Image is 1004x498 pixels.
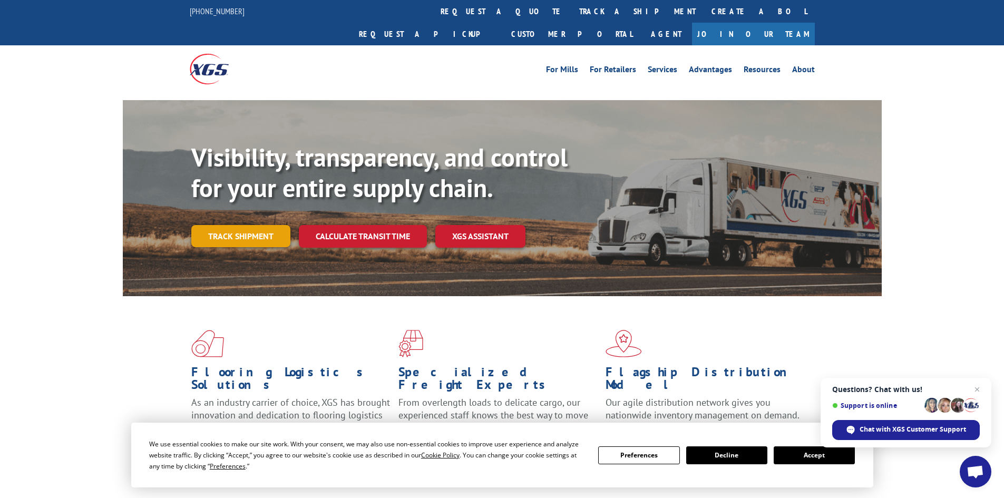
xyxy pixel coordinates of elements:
img: xgs-icon-total-supply-chain-intelligence-red [191,330,224,357]
span: Cookie Policy [421,451,460,460]
a: Services [648,65,677,77]
button: Preferences [598,446,679,464]
span: Our agile distribution network gives you nationwide inventory management on demand. [606,396,800,421]
a: Track shipment [191,225,290,247]
span: Chat with XGS Customer Support [860,425,966,434]
a: Agent [640,23,692,45]
a: For Mills [546,65,578,77]
div: We use essential cookies to make our site work. With your consent, we may also use non-essential ... [149,438,586,472]
button: Decline [686,446,767,464]
a: Join Our Team [692,23,815,45]
div: Open chat [960,456,991,487]
a: Advantages [689,65,732,77]
h1: Specialized Freight Experts [398,366,598,396]
a: Request a pickup [351,23,503,45]
b: Visibility, transparency, and control for your entire supply chain. [191,141,568,204]
span: Support is online [832,402,921,409]
h1: Flagship Distribution Model [606,366,805,396]
h1: Flooring Logistics Solutions [191,366,391,396]
a: [PHONE_NUMBER] [190,6,245,16]
span: Close chat [971,383,983,396]
a: About [792,65,815,77]
p: From overlength loads to delicate cargo, our experienced staff knows the best way to move your fr... [398,396,598,443]
a: Customer Portal [503,23,640,45]
div: Chat with XGS Customer Support [832,420,980,440]
a: For Retailers [590,65,636,77]
span: As an industry carrier of choice, XGS has brought innovation and dedication to flooring logistics... [191,396,390,434]
img: xgs-icon-focused-on-flooring-red [398,330,423,357]
span: Preferences [210,462,246,471]
span: Questions? Chat with us! [832,385,980,394]
a: Calculate transit time [299,225,427,248]
img: xgs-icon-flagship-distribution-model-red [606,330,642,357]
a: XGS ASSISTANT [435,225,525,248]
a: Resources [744,65,781,77]
div: Cookie Consent Prompt [131,423,873,487]
button: Accept [774,446,855,464]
